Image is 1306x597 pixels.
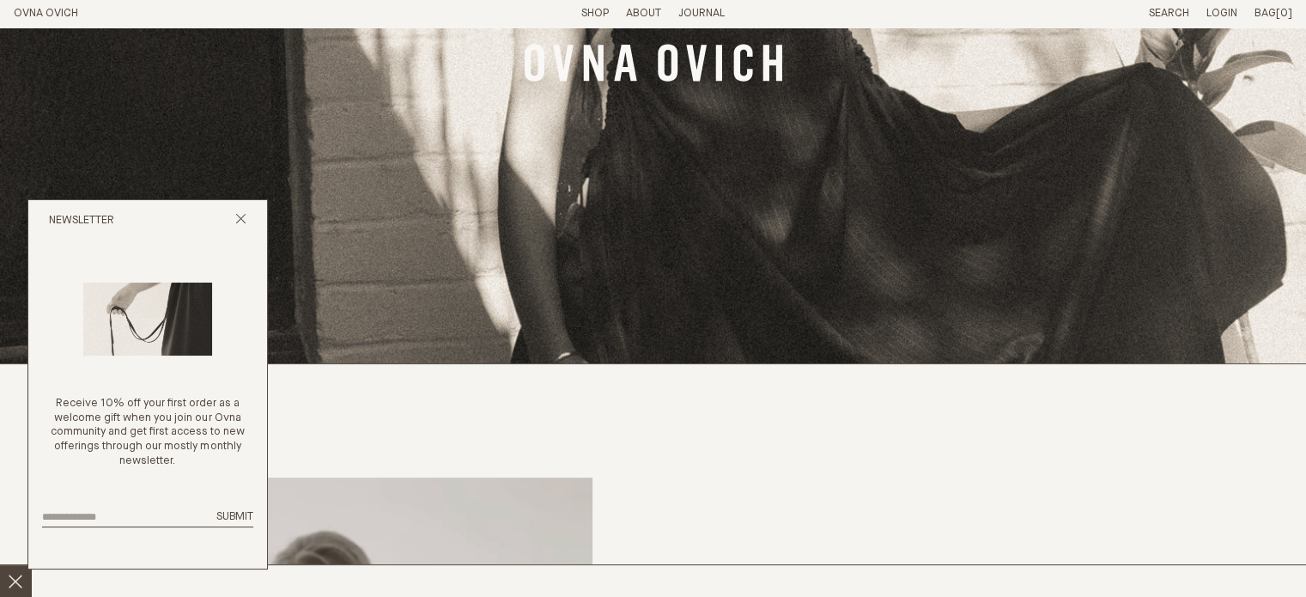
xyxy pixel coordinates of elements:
[626,7,661,21] summary: About
[525,44,782,87] a: Banner Link
[14,8,78,19] a: Home
[581,8,609,19] a: Shop
[216,510,253,525] button: Submit
[1206,8,1237,19] a: Login
[1276,8,1292,19] span: [0]
[1254,8,1276,19] span: Bag
[49,214,114,228] h2: Newsletter
[235,213,246,229] button: Close popup
[678,8,725,19] a: Journal
[42,397,253,469] p: Receive 10% off your first order as a welcome gift when you join our Ovna community and get first...
[216,511,253,522] span: Submit
[1149,8,1189,19] a: Search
